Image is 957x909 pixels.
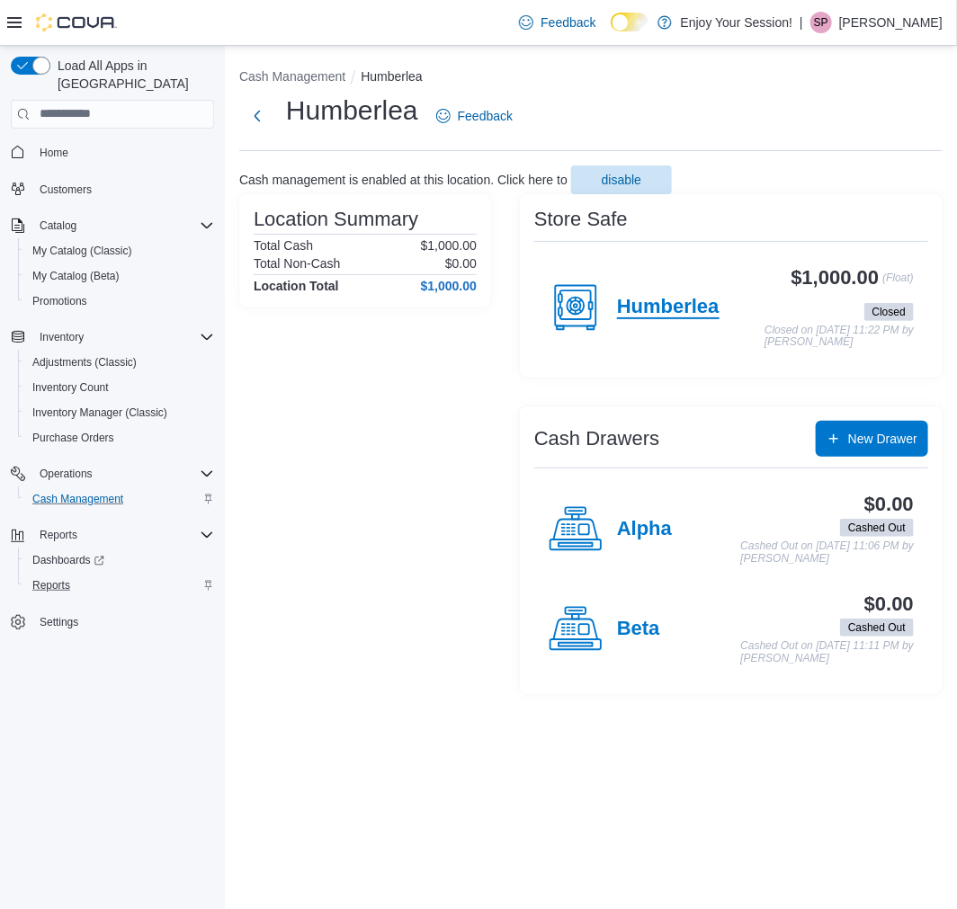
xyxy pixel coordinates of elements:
span: Feedback [541,13,595,31]
a: Inventory Manager (Classic) [25,402,174,423]
span: Customers [32,178,214,201]
a: Purchase Orders [25,427,121,449]
p: Cash management is enabled at this location. Click here to [239,173,568,187]
a: My Catalog (Classic) [25,240,139,262]
span: SP [814,12,828,33]
span: Closed [872,304,906,320]
p: Enjoy Your Session! [681,12,793,33]
span: New Drawer [848,430,917,448]
button: Humberlea [361,69,422,84]
a: Dashboards [25,549,112,571]
button: Catalog [32,215,84,236]
a: Settings [32,611,85,633]
a: Cash Management [25,488,130,510]
button: Reports [32,524,85,546]
p: Cashed Out on [DATE] 11:06 PM by [PERSON_NAME] [740,540,914,565]
a: My Catalog (Beta) [25,265,127,287]
button: Inventory [4,325,221,350]
h3: $0.00 [864,593,914,615]
span: My Catalog (Classic) [25,240,214,262]
span: Inventory Count [32,380,109,395]
button: Inventory Count [18,375,221,400]
span: Operations [40,467,93,481]
span: My Catalog (Classic) [32,244,132,258]
h4: Humberlea [617,296,720,319]
a: Feedback [512,4,603,40]
span: Adjustments (Classic) [25,352,214,373]
span: Inventory Count [25,377,214,398]
h6: Total Non-Cash [254,256,341,271]
span: Catalog [32,215,214,236]
p: Closed on [DATE] 11:22 PM by [PERSON_NAME] [765,325,914,349]
p: | [800,12,803,33]
p: Cashed Out on [DATE] 11:11 PM by [PERSON_NAME] [740,640,914,664]
button: Settings [4,609,221,635]
span: Cashed Out [848,619,906,636]
button: Cash Management [239,69,345,84]
nav: An example of EuiBreadcrumbs [239,67,943,89]
button: My Catalog (Beta) [18,263,221,289]
span: Cash Management [32,492,123,506]
button: Customers [4,176,221,202]
span: Cashed Out [840,619,914,637]
button: Operations [32,463,100,485]
a: Home [32,142,76,164]
p: $0.00 [445,256,477,271]
span: Dark Mode [611,31,612,32]
a: Feedback [429,98,520,134]
a: Adjustments (Classic) [25,352,144,373]
button: Reports [18,573,221,598]
span: Settings [32,610,214,633]
button: Inventory Manager (Classic) [18,400,221,425]
span: Dashboards [25,549,214,571]
a: Reports [25,575,77,596]
span: Inventory [40,330,84,344]
h4: Beta [617,618,660,641]
span: Promotions [32,294,87,308]
button: disable [571,165,672,194]
h3: $0.00 [864,494,914,515]
span: Reports [32,524,214,546]
h3: Store Safe [534,209,628,230]
button: Purchase Orders [18,425,221,450]
button: New Drawer [816,421,928,457]
p: [PERSON_NAME] [839,12,943,33]
button: My Catalog (Classic) [18,238,221,263]
span: Closed [864,303,914,321]
h4: Location Total [254,279,339,293]
span: Purchase Orders [32,431,114,445]
button: Inventory [32,326,91,348]
h3: $1,000.00 [792,267,880,289]
h4: Alpha [617,518,672,541]
span: My Catalog (Beta) [25,265,214,287]
input: Dark Mode [611,13,648,31]
span: My Catalog (Beta) [32,269,120,283]
button: Catalog [4,213,221,238]
span: Inventory Manager (Classic) [25,402,214,423]
span: Reports [32,578,70,593]
span: Cash Management [25,488,214,510]
p: $1,000.00 [421,238,477,253]
button: Promotions [18,289,221,314]
div: Samuel Panzeca [810,12,832,33]
button: Cash Management [18,486,221,512]
button: Home [4,139,221,165]
nav: Complex example [11,132,214,682]
span: disable [602,171,641,189]
span: Load All Apps in [GEOGRAPHIC_DATA] [50,57,214,93]
button: Adjustments (Classic) [18,350,221,375]
h4: $1,000.00 [421,279,477,293]
span: Home [32,141,214,164]
h6: Total Cash [254,238,313,253]
span: Feedback [458,107,513,125]
p: (Float) [882,267,914,299]
span: Promotions [25,290,214,312]
h1: Humberlea [286,93,418,129]
img: Cova [36,13,117,31]
a: Promotions [25,290,94,312]
h3: Cash Drawers [534,428,659,450]
button: Operations [4,461,221,486]
span: Settings [40,615,78,629]
span: Home [40,146,68,160]
span: Cashed Out [848,520,906,536]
